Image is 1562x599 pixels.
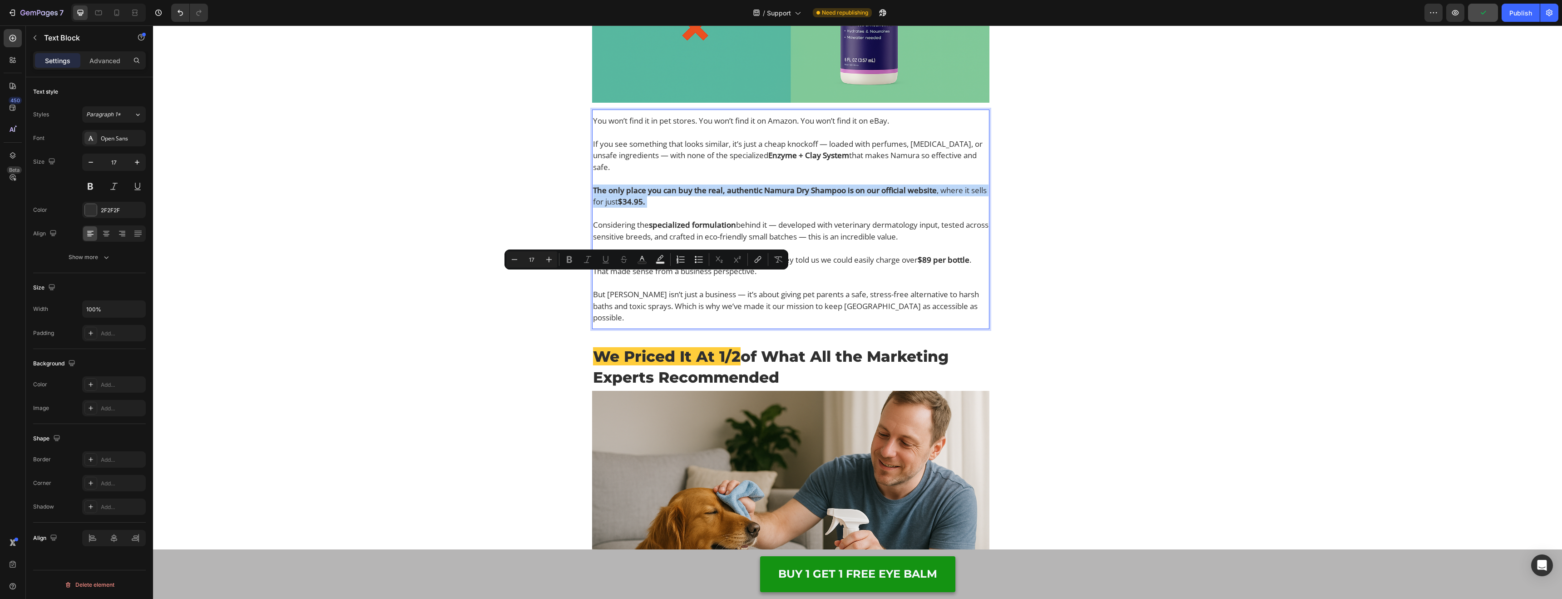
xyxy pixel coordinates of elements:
div: Border [33,455,51,464]
div: Add... [101,329,143,338]
div: Beta [7,166,22,174]
button: Show more [33,249,146,265]
button: Publish [1502,4,1540,22]
span: / [763,8,765,18]
div: Align [33,532,59,544]
p: Text Block [44,32,121,43]
span: Paragraph 1* [86,110,121,119]
div: Open Intercom Messenger [1531,554,1553,576]
div: Image [33,404,49,412]
div: Add... [101,381,143,389]
div: 2F2F2F [101,206,143,215]
iframe: Design area [153,25,1562,599]
div: Align [33,228,59,240]
div: Shape [33,433,62,445]
p: , where it sells for just [440,159,835,194]
div: Open Sans [101,135,143,143]
div: Padding [33,329,54,337]
h2: of What All the Marketing Experts Recommended [439,319,836,363]
div: Text style [33,88,58,96]
strong: Enzyme + Clay System [615,125,696,135]
div: Size [33,156,57,168]
span: Need republishing [822,9,868,17]
p: 7 [59,7,64,18]
p: That made sense from a business perspective. [440,240,835,263]
div: Width [33,305,48,313]
p: You won’t find it in pet stores. You won’t find it on Amazon. You won’t find it on eBay. [440,90,835,113]
div: Shadow [33,503,54,511]
div: Rich Text Editor. Editing area: main [439,89,836,299]
div: Color [33,206,47,214]
p: Advanced [89,56,120,65]
div: 450 [9,97,22,104]
div: Background [33,358,77,370]
button: Delete element [33,578,146,592]
input: Auto [83,301,145,317]
p: Settings [45,56,70,65]
div: Show more [69,253,111,262]
div: Delete element [64,579,114,590]
button: Paragraph 1* [82,106,146,123]
div: Add... [101,479,143,488]
div: Font [33,134,44,142]
div: Publish [1509,8,1532,18]
p: Considering the behind it — developed with veterinary dermatology input, tested across sensitive ... [440,194,835,229]
div: Undo/Redo [171,4,208,22]
div: Add... [101,456,143,464]
div: Add... [101,404,143,413]
div: Styles [33,110,49,119]
div: Add... [101,503,143,511]
button: 7 [4,4,68,22]
p: If you see something that looks similar, it’s just a cheap knockoff — loaded with perfumes, [MEDI... [440,113,835,159]
div: Editor contextual toolbar [504,250,788,270]
p: BUY 1 GET 1 FREE EYE BALM [625,542,784,555]
div: Corner [33,479,51,487]
span: Support [767,8,791,18]
strong: specialized formulation [496,194,583,205]
div: Size [33,282,57,294]
p: When we first consulted grooming industry experts, they told us we could easily charge over . [440,229,835,240]
strong: The only place you can buy the real, authentic Namura Dry Shampoo is on our official website [440,160,784,170]
div: Color [33,380,47,389]
a: BUY 1 GET 1 FREE EYE BALM [607,531,802,567]
strong: $89 per bottle [765,229,816,240]
span: We Priced It At 1/2 [440,322,588,340]
p: But [PERSON_NAME] isn’t just a business — it’s about giving pet parents a safe, stress-free alter... [440,263,835,298]
strong: $34.95. [465,171,492,181]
